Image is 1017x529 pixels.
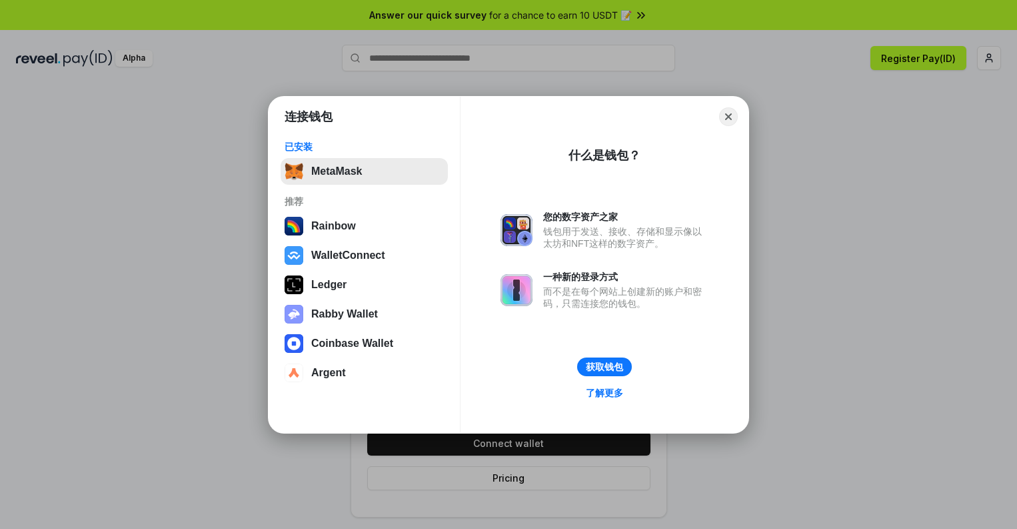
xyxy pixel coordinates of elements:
img: svg+xml,%3Csvg%20fill%3D%22none%22%20height%3D%2233%22%20viewBox%3D%220%200%2035%2033%22%20width%... [285,162,303,181]
img: svg+xml,%3Csvg%20xmlns%3D%22http%3A%2F%2Fwww.w3.org%2F2000%2Fsvg%22%20fill%3D%22none%22%20viewBox... [501,274,532,306]
div: Ledger [311,279,347,291]
div: Rainbow [311,220,356,232]
button: Rainbow [281,213,448,239]
img: svg+xml,%3Csvg%20xmlns%3D%22http%3A%2F%2Fwww.w3.org%2F2000%2Fsvg%22%20fill%3D%22none%22%20viewBox... [501,214,532,246]
button: Coinbase Wallet [281,330,448,357]
button: Argent [281,360,448,386]
div: Coinbase Wallet [311,338,393,350]
img: svg+xml,%3Csvg%20width%3D%2228%22%20height%3D%2228%22%20viewBox%3D%220%200%2028%2028%22%20fill%3D... [285,334,303,353]
div: 您的数字资产之家 [543,211,708,223]
button: Ledger [281,272,448,298]
img: svg+xml,%3Csvg%20xmlns%3D%22http%3A%2F%2Fwww.w3.org%2F2000%2Fsvg%22%20width%3D%2228%22%20height%3... [285,276,303,294]
div: 而不是在每个网站上创建新的账户和密码，只需连接您的钱包。 [543,286,708,310]
div: 已安装 [285,141,444,153]
div: WalletConnect [311,249,385,261]
div: 了解更多 [586,387,623,399]
img: svg+xml,%3Csvg%20width%3D%2228%22%20height%3D%2228%22%20viewBox%3D%220%200%2028%2028%22%20fill%3D... [285,364,303,382]
h1: 连接钱包 [285,109,333,125]
button: Rabby Wallet [281,301,448,328]
a: 了解更多 [578,384,631,402]
div: 获取钱包 [586,361,623,373]
img: svg+xml,%3Csvg%20width%3D%2228%22%20height%3D%2228%22%20viewBox%3D%220%200%2028%2028%22%20fill%3D... [285,246,303,265]
button: 获取钱包 [577,358,632,376]
div: 一种新的登录方式 [543,271,708,283]
img: svg+xml,%3Csvg%20width%3D%22120%22%20height%3D%22120%22%20viewBox%3D%220%200%20120%20120%22%20fil... [285,217,303,235]
div: 什么是钱包？ [568,147,640,163]
button: MetaMask [281,158,448,185]
div: 钱包用于发送、接收、存储和显示像以太坊和NFT这样的数字资产。 [543,225,708,249]
img: svg+xml,%3Csvg%20xmlns%3D%22http%3A%2F%2Fwww.w3.org%2F2000%2Fsvg%22%20fill%3D%22none%22%20viewBox... [285,305,303,324]
div: MetaMask [311,165,362,177]
button: Close [719,107,738,126]
div: Rabby Wallet [311,308,378,320]
div: 推荐 [285,195,444,207]
div: Argent [311,367,346,379]
button: WalletConnect [281,242,448,269]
